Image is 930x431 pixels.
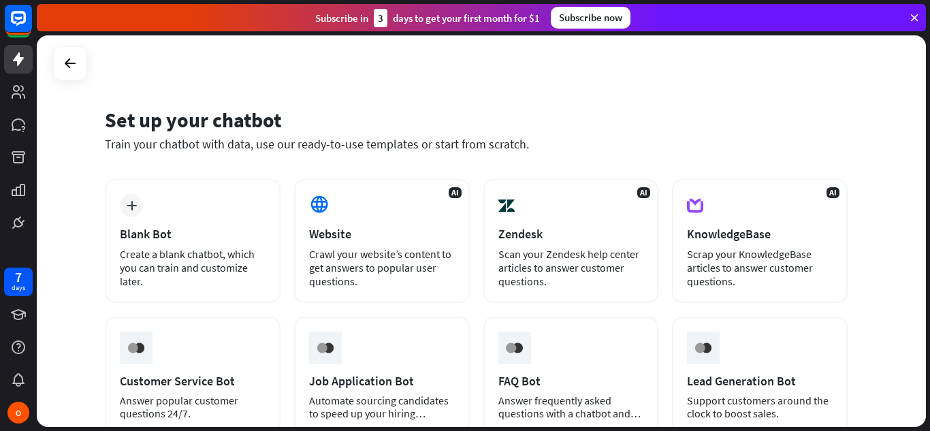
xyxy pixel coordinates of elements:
div: 7 [15,271,22,283]
div: 3 [374,9,387,27]
div: Subscribe now [551,7,630,29]
div: days [12,283,25,293]
div: Subscribe in days to get your first month for $1 [315,9,540,27]
a: 7 days [4,268,33,296]
div: O [7,402,29,424]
